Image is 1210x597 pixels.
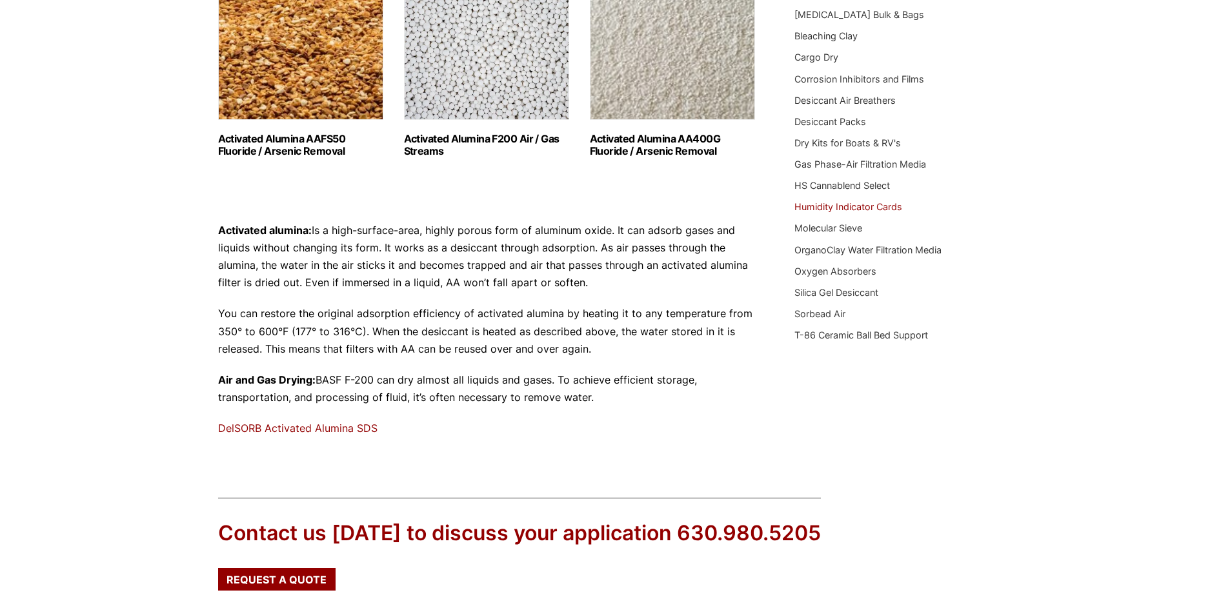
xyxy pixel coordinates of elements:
[794,308,845,319] a: Sorbead Air
[794,287,878,298] a: Silica Gel Desiccant
[794,159,926,170] a: Gas Phase-Air Filtration Media
[794,73,924,84] a: Corrosion Inhibitors and Films
[794,9,924,20] a: [MEDICAL_DATA] Bulk & Bags
[218,373,316,386] strong: Air and Gas Drying:
[794,329,928,340] a: T-86 Ceramic Ball Bed Support
[794,52,838,63] a: Cargo Dry
[794,180,890,191] a: HS Cannablend Select
[218,371,756,406] p: BASF F-200 can dry almost all liquids and gases. To achieve efficient storage, transportation, an...
[794,95,896,106] a: Desiccant Air Breathers
[404,133,569,157] h2: Activated Alumina F200 Air / Gas Streams
[794,201,902,212] a: Humidity Indicator Cards
[218,305,756,358] p: You can restore the original adsorption efficiency of activated alumina by heating it to any temp...
[218,519,821,548] div: Contact us [DATE] to discuss your application 630.980.5205
[218,222,756,292] p: Is a high-surface-area, highly porous form of aluminum oxide. It can adsorb gases and liquids wit...
[794,30,858,41] a: Bleaching Clay
[794,266,876,277] a: Oxygen Absorbers
[794,116,866,127] a: Desiccant Packs
[218,422,378,435] a: DelSORB Activated Alumina SDS
[218,133,383,157] h2: Activated Alumina AAFS50 Fluoride / Arsenic Removal
[590,133,755,157] h2: Activated Alumina AA400G Fluoride / Arsenic Removal
[218,568,336,590] a: Request a Quote
[227,574,327,585] span: Request a Quote
[794,222,862,233] a: Molecular Sieve
[794,244,942,255] a: OrganoClay Water Filtration Media
[794,137,901,148] a: Dry Kits for Boats & RV's
[218,224,312,237] strong: Activated alumina:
